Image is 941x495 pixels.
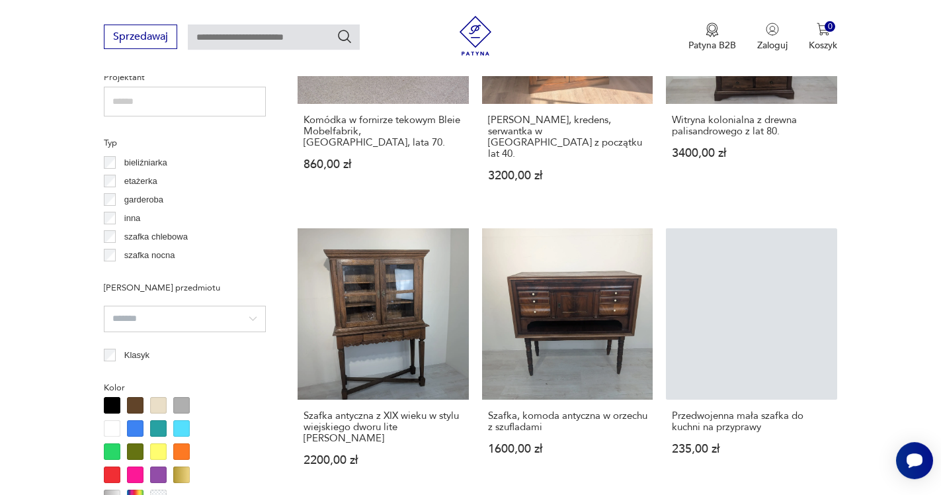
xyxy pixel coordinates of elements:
[104,136,266,150] p: Typ
[766,22,779,36] img: Ikonka użytkownika
[688,22,736,52] a: Ikona medaluPatyna B2B
[124,193,163,207] p: garderoba
[817,22,830,36] img: Ikona koszyka
[672,114,831,137] h3: Witryna kolonialna z drewna palisandrowego z lat 80.
[488,170,647,181] p: 3200,00 zł
[104,24,177,49] button: Sprzedawaj
[488,443,647,455] p: 1600,00 zł
[706,22,719,37] img: Ikona medalu
[896,442,933,479] iframe: Smartsupp widget button
[488,114,647,159] h3: [PERSON_NAME], kredens, serwantka w [GEOGRAPHIC_DATA] z początku lat 40.
[124,230,188,244] p: szafka chlebowa
[304,455,463,466] p: 2200,00 zł
[104,70,266,85] p: Projektant
[482,228,653,492] a: Szafka, komoda antyczna w orzechu z szufladamiSzafka, komoda antyczna w orzechu z szufladami1600,...
[304,159,463,170] p: 860,00 zł
[672,410,831,433] h3: Przedwojenna mała szafka do kuchni na przyprawy
[124,248,175,263] p: szafka nocna
[809,22,837,52] button: 0Koszyk
[688,39,736,52] p: Patyna B2B
[124,211,141,226] p: inna
[124,174,157,189] p: etażerka
[298,228,469,492] a: Szafka antyczna z XIX wieku w stylu wiejskiego dworu lite drewno dęboweSzafka antyczna z XIX wiek...
[809,39,837,52] p: Koszyk
[104,33,177,42] a: Sprzedawaj
[304,410,463,444] h3: Szafka antyczna z XIX wieku w stylu wiejskiego dworu lite [PERSON_NAME]
[488,410,647,433] h3: Szafka, komoda antyczna w orzechu z szufladami
[104,381,266,395] p: Kolor
[672,148,831,159] p: 3400,00 zł
[666,228,837,492] a: Przedwojenna mała szafka do kuchni na przyprawyPrzedwojenna mała szafka do kuchni na przyprawy235...
[124,348,149,363] p: Klasyk
[456,16,495,56] img: Patyna - sklep z meblami i dekoracjami vintage
[688,22,736,52] button: Patyna B2B
[337,28,352,44] button: Szukaj
[104,281,266,295] p: [PERSON_NAME] przedmiotu
[825,21,836,32] div: 0
[672,443,831,455] p: 235,00 zł
[757,22,788,52] button: Zaloguj
[304,114,463,148] h3: Komódka w fornirze tekowym Bleie Mobelfabrik, [GEOGRAPHIC_DATA], lata 70.
[757,39,788,52] p: Zaloguj
[124,156,167,170] p: bieliźniarka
